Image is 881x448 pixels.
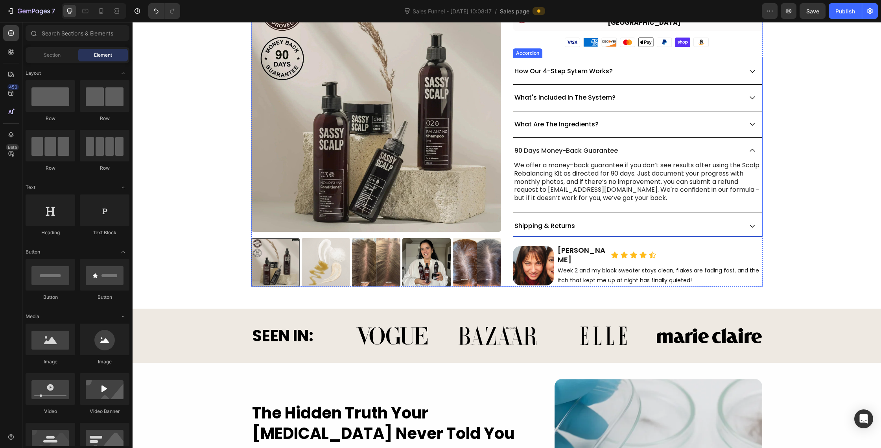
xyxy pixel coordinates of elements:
[835,7,855,15] div: Publish
[524,294,630,333] img: gempages_576818910364435273-1bf7895d-71c9-4043-9885-d366854fa000.svg
[120,380,382,422] strong: The Hidden Truth Your [MEDICAL_DATA] Never Told You
[44,52,61,59] span: Section
[382,28,408,35] div: Accordion
[800,3,826,19] button: Save
[6,144,19,150] div: Beta
[26,408,75,415] div: Video
[26,358,75,365] div: Image
[3,3,59,19] button: 7
[26,25,129,41] input: Search Sections & Elements
[381,139,630,181] div: Rich Text Editor. Editing area: main
[312,294,418,333] img: gempages_576818910364435273-d432b915-a228-4204-abff-8760d5736c99.svg
[80,165,129,172] div: Row
[430,13,580,28] img: Alt Image
[26,229,75,236] div: Heading
[26,294,75,301] div: Button
[382,98,466,106] p: What Are The Ingredients?
[117,310,129,323] span: Toggle open
[80,229,129,236] div: Text Block
[80,115,129,122] div: Row
[829,3,862,19] button: Publish
[148,3,180,19] div: Undo/Redo
[382,200,442,207] p: Shipping & Returns
[26,313,39,320] span: Media
[26,115,75,122] div: Row
[411,7,493,15] span: Sales Funnel - [DATE] 10:08:17
[26,248,40,255] span: Button
[206,294,312,333] img: gempages_576818910364435273-7274676f-ea08-40de-bde0-a8b466540391.svg
[320,216,369,265] img: scalp kit before and after
[219,216,268,265] img: scalp kit before and after
[80,358,129,365] div: Image
[117,181,129,194] span: Toggle open
[117,67,129,80] span: Toggle open
[119,301,203,326] h2: SEEN IN:
[117,246,129,258] span: Toggle open
[26,184,35,191] span: Text
[854,409,873,428] div: Open Intercom Messenger
[80,294,129,301] div: Button
[500,7,529,15] span: Sales page
[169,216,217,265] img: scalp kit texture
[380,224,422,263] img: gempages_576818910364435273-4fd38982-9f79-48e8-af37-f1ecce3dbed3.webp
[382,139,629,180] p: We offer a money-back guarantee if you don’t see results after using the Scalp Rebalancing Kit as...
[424,223,475,243] h2: [PERSON_NAME]
[80,408,129,415] div: Video Banner
[495,7,497,15] span: /
[26,165,75,172] div: Row
[382,125,485,132] p: 90 Days Money-Back Guarantee
[7,84,19,90] div: 450
[425,244,629,263] p: Week 2 and my black sweater stays clean, flakes are fading fast, and the itch that kept me up at ...
[382,72,483,79] p: What's Included In The System?
[806,8,819,15] span: Save
[418,294,524,333] img: gempages_576818910364435273-6a016e7a-8896-4f6a-abe7-276f6d664efe.svg
[382,45,480,53] p: How Our 4-Step Sytem Works?
[133,22,881,448] iframe: To enrich screen reader interactions, please activate Accessibility in Grammarly extension settings
[26,70,41,77] span: Layout
[52,6,55,16] p: 7
[94,52,112,59] span: Element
